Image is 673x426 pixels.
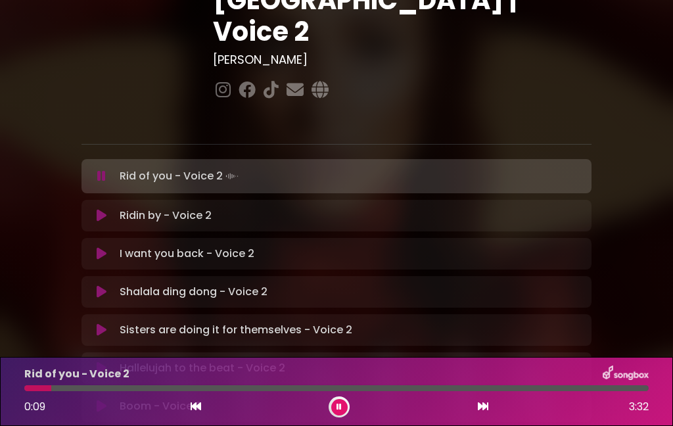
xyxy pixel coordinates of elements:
[120,322,352,338] p: Sisters are doing it for themselves - Voice 2
[223,167,241,185] img: waveform4.gif
[213,53,592,67] h3: [PERSON_NAME]
[24,366,129,382] p: Rid of you - Voice 2
[120,167,241,185] p: Rid of you - Voice 2
[120,246,254,262] p: I want you back - Voice 2
[24,399,45,414] span: 0:09
[603,366,649,383] img: songbox-logo-white.png
[120,284,267,300] p: Shalala ding dong - Voice 2
[629,399,649,415] span: 3:32
[120,208,212,224] p: Ridin by - Voice 2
